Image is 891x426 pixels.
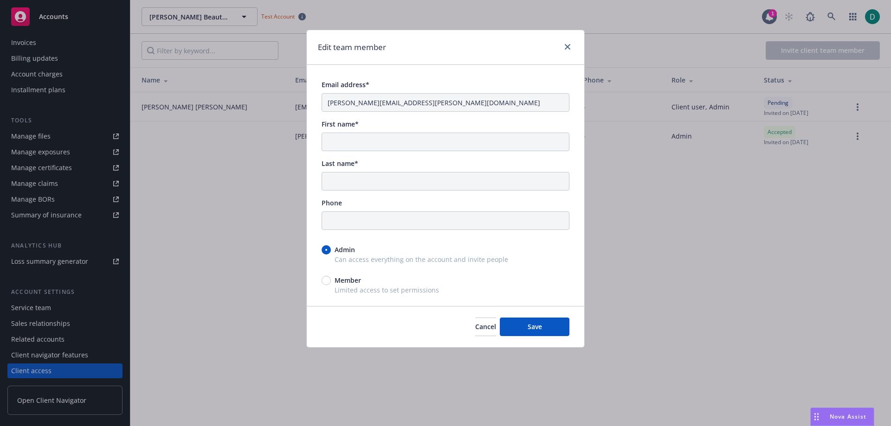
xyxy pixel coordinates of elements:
[562,41,573,52] a: close
[322,93,569,112] input: email@example.com
[318,41,386,53] h1: Edit team member
[322,198,342,207] span: Phone
[322,285,569,295] span: Limited access to set permissions
[335,245,355,254] span: Admin
[475,322,496,331] span: Cancel
[322,276,331,285] input: Member
[322,120,359,128] span: First name*
[322,245,331,254] input: Admin
[322,254,569,264] span: Can access everything on the account and invite people
[810,407,874,426] button: Nova Assist
[811,408,822,426] div: Drag to move
[500,318,569,336] button: Save
[335,275,361,285] span: Member
[475,318,496,336] button: Cancel
[528,322,542,331] span: Save
[830,413,866,420] span: Nova Assist
[322,80,369,89] span: Email address*
[322,159,358,168] span: Last name*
